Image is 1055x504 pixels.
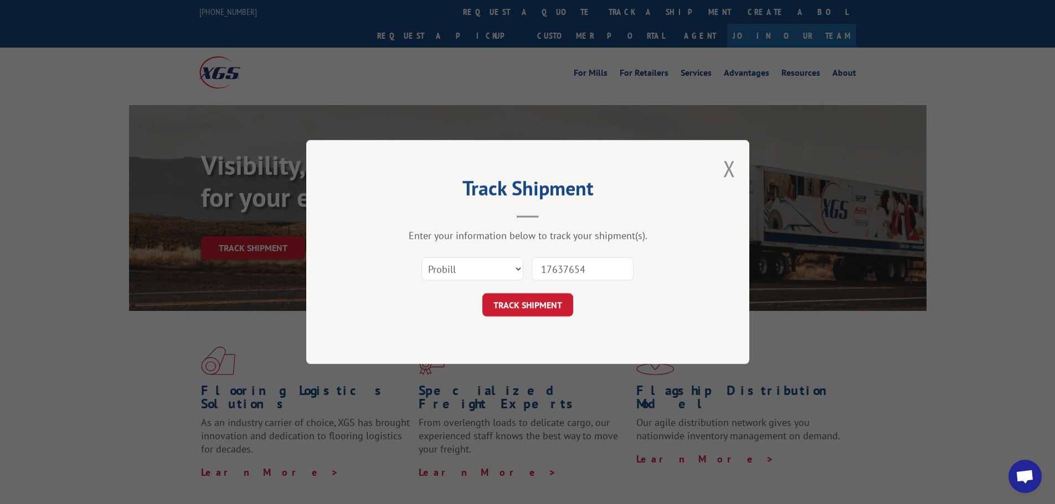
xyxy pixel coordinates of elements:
div: Open chat [1008,460,1042,493]
div: Enter your information below to track your shipment(s). [362,229,694,242]
h2: Track Shipment [362,180,694,201]
input: Number(s) [532,257,634,280]
button: Close modal [723,154,735,183]
button: TRACK SHIPMENT [482,293,573,316]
